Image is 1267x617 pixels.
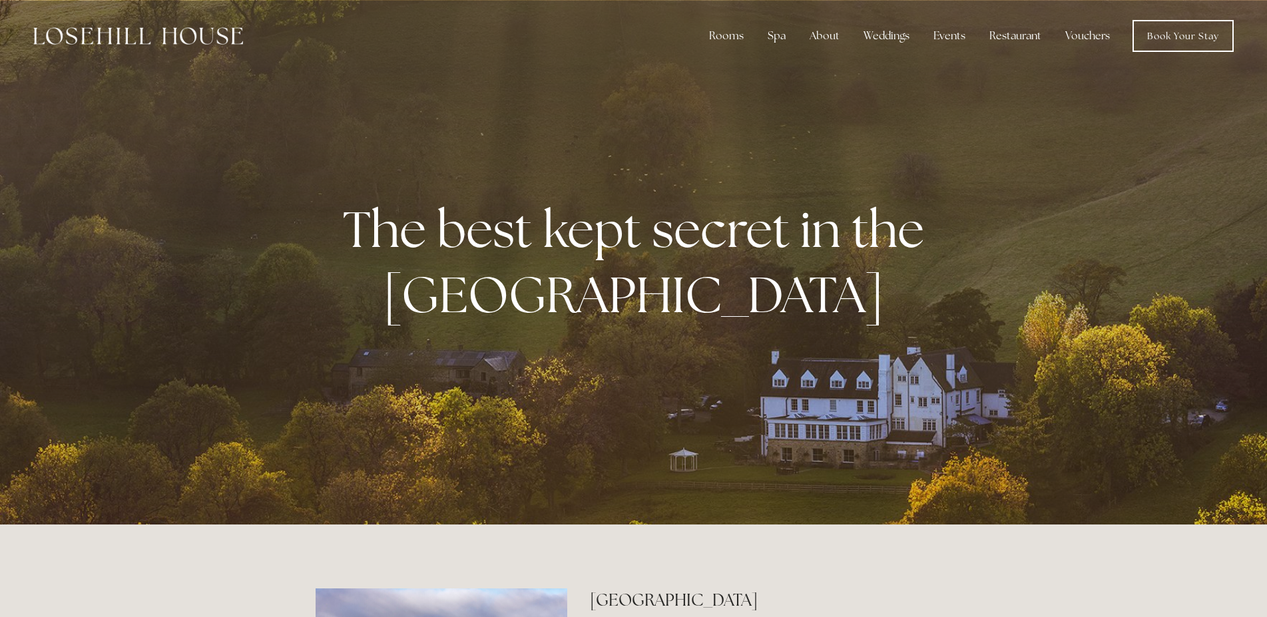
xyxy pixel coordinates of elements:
[343,196,935,327] strong: The best kept secret in the [GEOGRAPHIC_DATA]
[698,23,754,49] div: Rooms
[1133,20,1234,52] a: Book Your Stay
[590,588,951,612] h2: [GEOGRAPHIC_DATA]
[757,23,796,49] div: Spa
[1055,23,1121,49] a: Vouchers
[799,23,850,49] div: About
[979,23,1052,49] div: Restaurant
[853,23,920,49] div: Weddings
[33,27,243,45] img: Losehill House
[923,23,976,49] div: Events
